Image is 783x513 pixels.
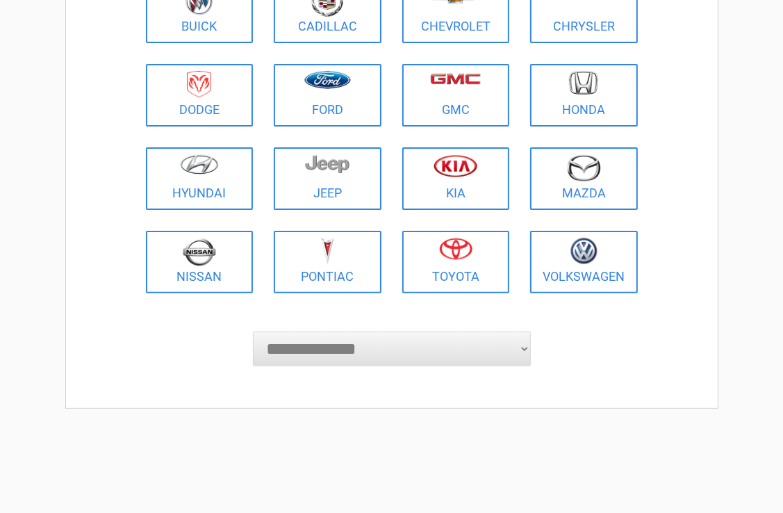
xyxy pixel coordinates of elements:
[530,64,638,127] a: Honda
[187,71,211,98] img: dodge
[402,147,510,210] a: Kia
[530,231,638,293] a: Volkswagen
[530,147,638,210] a: Mazda
[570,238,597,265] img: volkswagen
[274,64,381,127] a: Ford
[439,238,472,260] img: toyota
[402,231,510,293] a: Toyota
[274,231,381,293] a: Pontiac
[146,231,254,293] a: Nissan
[566,154,601,181] img: mazda
[434,154,477,177] img: kia
[146,64,254,127] a: Dodge
[569,71,598,95] img: honda
[304,71,351,89] img: ford
[402,64,510,127] a: GMC
[146,147,254,210] a: Hyundai
[430,73,481,85] img: gmc
[305,154,349,174] img: jeep
[183,238,216,266] img: nissan
[274,147,381,210] a: Jeep
[320,238,334,264] img: pontiac
[180,154,219,174] img: hyundai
